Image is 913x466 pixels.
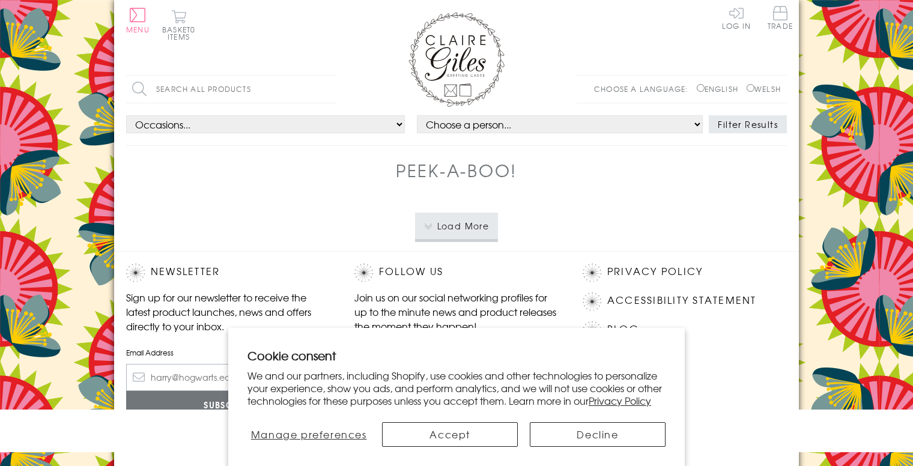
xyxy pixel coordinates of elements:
input: Subscribe [126,391,330,418]
label: Welsh [747,83,781,94]
a: Privacy Policy [589,393,651,408]
button: Load More [415,213,499,239]
p: Join us on our social networking profiles for up to the minute news and product releases the mome... [354,290,559,333]
p: We and our partners, including Shopify, use cookies and other technologies to personalize your ex... [247,369,666,407]
a: Accessibility Statement [607,292,757,309]
label: English [697,83,744,94]
h2: Follow Us [354,264,559,282]
a: Blog [607,321,639,337]
span: Trade [768,6,793,29]
a: Privacy Policy [607,264,703,280]
button: Filter Results [709,115,787,133]
span: Manage preferences [251,427,367,441]
input: English [697,84,705,92]
h2: Cookie consent [247,347,666,364]
img: Claire Giles Greetings Cards [408,12,505,107]
button: Manage preferences [247,422,370,447]
input: Welsh [747,84,754,92]
span: Menu [126,24,150,35]
button: Accept [382,422,518,447]
input: Search [324,76,336,103]
p: Choose a language: [594,83,694,94]
h2: Newsletter [126,264,330,282]
button: Decline [530,422,666,447]
p: Sign up for our newsletter to receive the latest product launches, news and offers directly to yo... [126,290,330,333]
button: Menu [126,8,150,33]
h1: Peek-a-boo! [396,158,517,183]
input: Search all products [126,76,336,103]
span: 0 items [168,24,195,42]
button: Basket0 items [162,10,195,40]
a: Log In [722,6,751,29]
label: Email Address [126,347,330,358]
a: Trade [768,6,793,32]
input: harry@hogwarts.edu [126,364,330,391]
